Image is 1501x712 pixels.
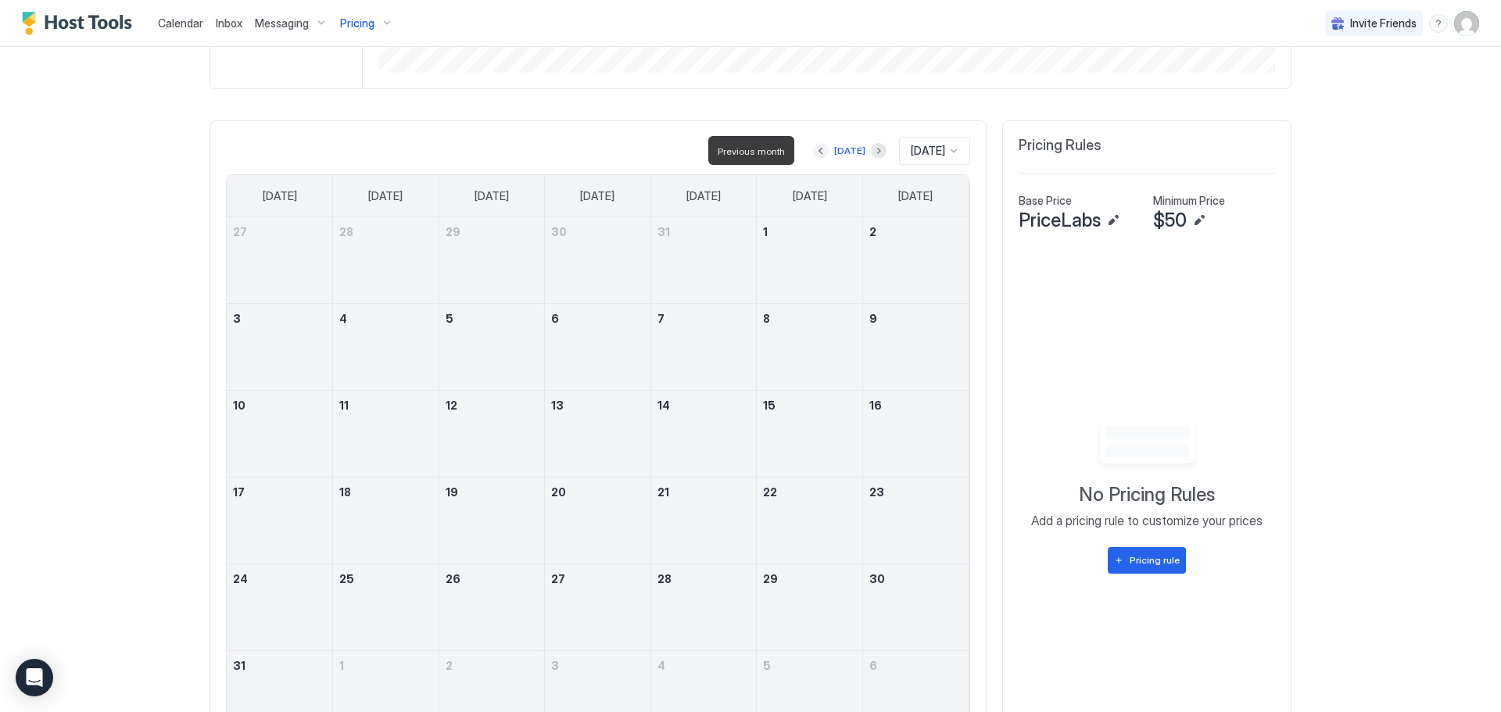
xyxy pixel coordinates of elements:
[862,391,969,478] td: August 16, 2025
[1080,416,1215,477] div: Empty image
[757,478,863,564] td: August 22, 2025
[651,391,757,420] a: August 14, 2025
[263,189,297,203] span: [DATE]
[439,564,545,593] a: August 26, 2025
[233,659,245,672] span: 31
[1104,211,1123,230] button: Edit
[813,143,829,159] button: Previous month
[871,143,887,159] button: Next month
[446,399,457,412] span: 12
[757,217,863,304] td: August 1, 2025
[227,651,332,680] a: August 31, 2025
[757,651,862,680] a: September 5, 2025
[227,391,332,420] a: August 10, 2025
[1429,14,1448,33] div: menu
[333,304,439,333] a: August 4, 2025
[671,175,736,217] a: Thursday
[551,225,567,238] span: 30
[863,564,969,593] a: August 30, 2025
[651,304,757,333] a: August 7, 2025
[545,217,651,304] td: July 30, 2025
[869,659,877,672] span: 6
[545,478,651,564] td: August 20, 2025
[869,225,876,238] span: 2
[911,144,945,158] span: [DATE]
[1019,209,1101,232] span: PriceLabs
[545,391,651,478] td: August 13, 2025
[216,15,242,31] a: Inbox
[1079,483,1215,506] span: No Pricing Rules
[657,572,672,585] span: 28
[333,217,439,304] td: July 28, 2025
[339,312,347,325] span: 4
[545,217,650,246] a: July 30, 2025
[545,564,651,651] td: August 27, 2025
[1108,547,1186,574] button: Pricing rule
[333,217,439,246] a: July 28, 2025
[545,478,650,506] a: August 20, 2025
[650,304,757,391] td: August 7, 2025
[439,304,545,333] a: August 5, 2025
[247,175,313,217] a: Sunday
[651,651,757,680] a: September 4, 2025
[757,478,862,506] a: August 22, 2025
[439,564,545,651] td: August 26, 2025
[777,175,843,217] a: Friday
[651,217,757,246] a: July 31, 2025
[650,478,757,564] td: August 21, 2025
[446,659,453,672] span: 2
[339,225,353,238] span: 28
[650,564,757,651] td: August 28, 2025
[657,312,665,325] span: 7
[227,564,333,651] td: August 24, 2025
[233,572,248,585] span: 24
[757,391,863,478] td: August 15, 2025
[657,659,665,672] span: 4
[834,144,865,158] div: [DATE]
[333,564,439,593] a: August 25, 2025
[333,651,439,680] a: September 1, 2025
[898,189,933,203] span: [DATE]
[657,485,669,499] span: 21
[869,399,882,412] span: 16
[333,478,439,506] a: August 18, 2025
[869,485,884,499] span: 23
[863,304,969,333] a: August 9, 2025
[862,304,969,391] td: August 9, 2025
[862,478,969,564] td: August 23, 2025
[475,189,509,203] span: [DATE]
[233,399,245,412] span: 10
[657,225,670,238] span: 31
[439,478,545,506] a: August 19, 2025
[439,217,545,304] td: July 29, 2025
[862,217,969,304] td: August 2, 2025
[459,175,525,217] a: Tuesday
[227,391,333,478] td: August 10, 2025
[1031,513,1263,528] span: Add a pricing rule to customize your prices
[439,651,545,680] a: September 2, 2025
[545,304,651,391] td: August 6, 2025
[883,175,948,217] a: Saturday
[227,304,332,333] a: August 3, 2025
[227,478,332,506] a: August 17, 2025
[793,189,827,203] span: [DATE]
[862,564,969,651] td: August 30, 2025
[650,391,757,478] td: August 14, 2025
[551,659,559,672] span: 3
[580,189,614,203] span: [DATE]
[545,651,650,680] a: September 3, 2025
[651,478,757,506] a: August 21, 2025
[863,391,969,420] a: August 16, 2025
[545,304,650,333] a: August 6, 2025
[333,564,439,651] td: August 25, 2025
[333,391,439,478] td: August 11, 2025
[339,485,351,499] span: 18
[757,564,862,593] a: August 29, 2025
[832,141,868,160] button: [DATE]
[551,312,559,325] span: 6
[757,564,863,651] td: August 29, 2025
[763,572,778,585] span: 29
[551,485,566,499] span: 20
[551,572,565,585] span: 27
[651,564,757,593] a: August 28, 2025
